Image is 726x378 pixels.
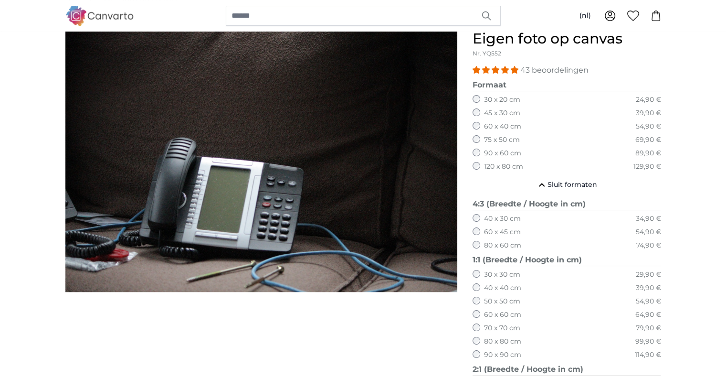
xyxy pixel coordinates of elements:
[484,162,523,172] label: 120 x 80 cm
[484,149,521,158] label: 90 x 60 cm
[635,337,661,346] div: 99,90 €
[484,324,520,333] label: 70 x 70 cm
[473,65,520,75] span: 4.98 stars
[484,241,521,250] label: 80 x 60 cm
[484,135,520,145] label: 75 x 50 cm
[635,227,661,237] div: 54,90 €
[484,108,520,118] label: 45 x 30 cm
[65,6,134,25] img: Canvarto
[635,149,661,158] div: 89,90 €
[572,7,599,24] button: (nl)
[65,30,457,292] img: personalised-canvas-print
[65,30,457,292] div: 1 of 1
[635,283,661,293] div: 39,90 €
[484,297,520,306] label: 50 x 50 cm
[635,214,661,224] div: 34,90 €
[635,310,661,320] div: 64,90 €
[473,254,661,266] legend: 1:1 (Breedte / Hoogte in cm)
[635,135,661,145] div: 69,90 €
[484,95,520,105] label: 30 x 20 cm
[633,162,661,172] div: 129,90 €
[473,175,661,194] button: Sluit formaten
[635,270,661,280] div: 29,90 €
[484,350,521,360] label: 90 x 90 cm
[473,198,661,210] legend: 4:3 (Breedte / Hoogte in cm)
[473,50,501,57] span: Nr. YQ552
[484,337,521,346] label: 80 x 80 cm
[473,364,661,376] legend: 2:1 (Breedte / Hoogte in cm)
[635,324,661,333] div: 79,90 €
[484,122,521,131] label: 60 x 40 cm
[473,79,661,91] legend: Formaat
[484,227,521,237] label: 60 x 45 cm
[547,180,597,190] span: Sluit formaten
[635,95,661,105] div: 24,90 €
[636,241,661,250] div: 74,90 €
[484,270,520,280] label: 30 x 30 cm
[634,350,661,360] div: 114,90 €
[635,297,661,306] div: 54,90 €
[484,310,521,320] label: 60 x 60 cm
[484,283,521,293] label: 40 x 40 cm
[635,122,661,131] div: 54,90 €
[520,65,589,75] span: 43 beoordelingen
[473,30,661,47] h1: Eigen foto op canvas
[635,108,661,118] div: 39,90 €
[484,214,521,224] label: 40 x 30 cm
